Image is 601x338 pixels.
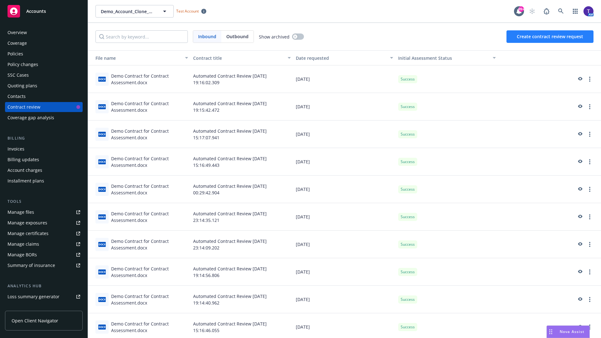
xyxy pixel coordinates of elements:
div: Contacts [8,91,26,101]
a: more [586,241,593,248]
div: File name [90,55,181,61]
div: Demo Contract for Contract Assessment.docx [111,320,188,334]
span: docx [98,269,106,274]
a: preview [576,268,583,276]
div: [DATE] [293,176,396,203]
span: docx [98,297,106,302]
a: preview [576,213,583,221]
a: Installment plans [5,176,83,186]
div: Account charges [8,165,42,175]
a: Manage BORs [5,250,83,260]
span: Initial Assessment Status [398,55,452,61]
button: Create contract review request [506,30,593,43]
div: Manage certificates [8,228,49,238]
div: [DATE] [293,120,396,148]
span: Success [401,159,415,165]
a: Loss summary generator [5,292,83,302]
a: Account charges [5,165,83,175]
div: Demo Contract for Contract Assessment.docx [111,238,188,251]
div: Manage exposures [8,218,47,228]
div: 99+ [518,6,524,12]
div: Analytics hub [5,283,83,289]
a: more [586,268,593,276]
div: Automated Contract Review [DATE] 23:14:35.121 [191,203,293,231]
a: Search [555,5,567,18]
span: Open Client Navigator [12,317,58,324]
a: Report a Bug [540,5,553,18]
span: Success [401,242,415,247]
div: Policy changes [8,59,38,69]
a: more [586,75,593,83]
span: docx [98,242,106,247]
div: Summary of insurance [8,260,55,270]
div: Contract review [8,102,40,112]
div: Drag to move [547,326,555,338]
div: Demo Contract for Contract Assessment.docx [111,210,188,223]
a: Manage certificates [5,228,83,238]
a: Coverage gap analysis [5,113,83,123]
a: preview [576,75,583,83]
span: docx [98,132,106,136]
span: Success [401,187,415,192]
div: Coverage gap analysis [8,113,54,123]
div: Automated Contract Review [DATE] 15:16:49.443 [191,148,293,176]
span: Success [401,104,415,110]
a: more [586,131,593,138]
span: Create contract review request [517,33,583,39]
div: [DATE] [293,258,396,286]
div: [DATE] [293,148,396,176]
div: Automated Contract Review [DATE] 15:17:07.941 [191,120,293,148]
span: Outbound [226,33,249,40]
div: Automated Contract Review [DATE] 19:14:40.962 [191,286,293,313]
div: Invoices [8,144,24,154]
span: docx [98,325,106,329]
span: Nova Assist [560,329,584,334]
a: Policies [5,49,83,59]
a: Invoices [5,144,83,154]
span: Success [401,269,415,275]
a: Manage exposures [5,218,83,228]
div: Automated Contract Review [DATE] 19:16:02.309 [191,65,293,93]
div: Demo Contract for Contract Assessment.docx [111,128,188,141]
div: Overview [8,28,27,38]
div: Automated Contract Review [DATE] 19:15:42.472 [191,93,293,120]
a: Accounts [5,3,83,20]
span: Success [401,324,415,330]
a: Coverage [5,38,83,48]
span: docx [98,159,106,164]
span: Success [401,76,415,82]
div: Installment plans [8,176,44,186]
div: Billing updates [8,155,39,165]
div: Loss summary generator [8,292,59,302]
div: Demo Contract for Contract Assessment.docx [111,100,188,113]
a: more [586,186,593,193]
span: Demo_Account_Clone_QA_CR_Tests_Demo [101,8,155,15]
span: Test Account [176,8,199,14]
span: docx [98,77,106,81]
a: Manage files [5,207,83,217]
button: Demo_Account_Clone_QA_CR_Tests_Demo [95,5,174,18]
div: Demo Contract for Contract Assessment.docx [111,293,188,306]
div: Billing [5,135,83,141]
span: Success [401,297,415,302]
div: Manage claims [8,239,39,249]
div: [DATE] [293,93,396,120]
a: more [586,213,593,221]
span: Accounts [26,9,46,14]
a: preview [576,241,583,248]
div: Automated Contract Review [DATE] 19:14:56.806 [191,258,293,286]
span: Outbound [221,31,254,43]
div: [DATE] [293,65,396,93]
div: Toggle SortBy [90,55,181,61]
div: Policies [8,49,23,59]
span: Test Account [174,8,209,14]
div: Automated Contract Review [DATE] 23:14:09.202 [191,231,293,258]
a: Policy changes [5,59,83,69]
div: Coverage [8,38,27,48]
a: Switch app [569,5,582,18]
span: docx [98,104,106,109]
button: Contract title [191,50,293,65]
div: Demo Contract for Contract Assessment.docx [111,183,188,196]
